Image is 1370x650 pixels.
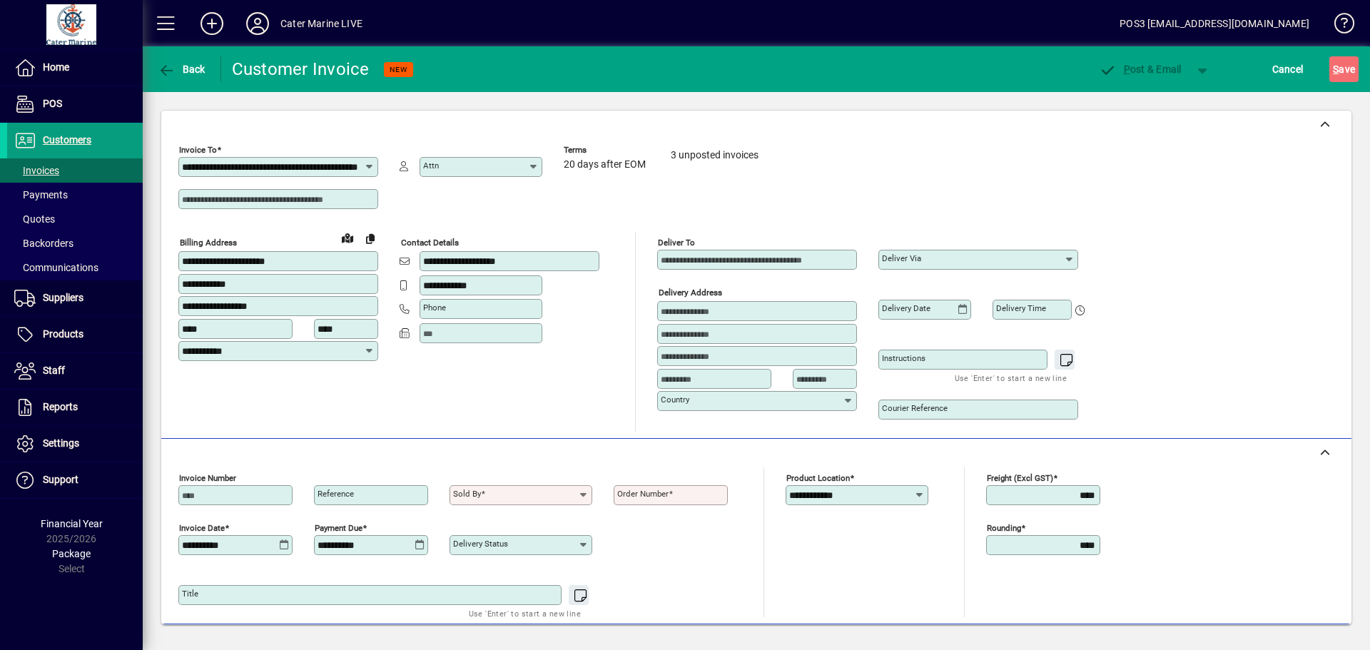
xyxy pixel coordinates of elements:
[564,159,646,171] span: 20 days after EOM
[882,353,925,363] mat-label: Instructions
[189,11,235,36] button: Add
[423,161,439,171] mat-label: Attn
[182,589,198,599] mat-label: Title
[1124,64,1130,75] span: P
[336,226,359,249] a: View on map
[43,474,78,485] span: Support
[235,11,280,36] button: Profile
[1333,64,1339,75] span: S
[43,61,69,73] span: Home
[14,238,73,249] span: Backorders
[390,65,407,74] span: NEW
[14,213,55,225] span: Quotes
[7,280,143,316] a: Suppliers
[882,403,948,413] mat-label: Courier Reference
[7,317,143,352] a: Products
[7,183,143,207] a: Payments
[318,489,354,499] mat-label: Reference
[7,50,143,86] a: Home
[43,365,65,376] span: Staff
[14,189,68,200] span: Payments
[7,158,143,183] a: Invoices
[882,303,930,313] mat-label: Delivery date
[7,231,143,255] a: Backorders
[14,165,59,176] span: Invoices
[179,523,225,533] mat-label: Invoice date
[7,86,143,122] a: POS
[1269,56,1307,82] button: Cancel
[671,149,758,161] a: 3 unposted invoices
[280,12,362,35] div: Cater Marine LIVE
[564,146,649,155] span: Terms
[1092,56,1189,82] button: Post & Email
[179,473,236,483] mat-label: Invoice number
[987,473,1053,483] mat-label: Freight (excl GST)
[1329,56,1359,82] button: Save
[7,207,143,231] a: Quotes
[1120,12,1309,35] div: POS3 [EMAIL_ADDRESS][DOMAIN_NAME]
[43,437,79,449] span: Settings
[143,56,221,82] app-page-header-button: Back
[7,353,143,389] a: Staff
[1333,58,1355,81] span: ave
[315,523,362,533] mat-label: Payment due
[955,370,1067,386] mat-hint: Use 'Enter' to start a new line
[43,98,62,109] span: POS
[617,489,669,499] mat-label: Order number
[43,134,91,146] span: Customers
[7,426,143,462] a: Settings
[52,548,91,559] span: Package
[154,56,209,82] button: Back
[1099,64,1182,75] span: ost & Email
[232,58,370,81] div: Customer Invoice
[469,605,581,621] mat-hint: Use 'Enter' to start a new line
[7,462,143,498] a: Support
[423,303,446,313] mat-label: Phone
[1272,58,1304,81] span: Cancel
[14,262,98,273] span: Communications
[7,255,143,280] a: Communications
[43,292,83,303] span: Suppliers
[996,303,1046,313] mat-label: Delivery time
[658,238,695,248] mat-label: Deliver To
[41,518,103,529] span: Financial Year
[987,523,1021,533] mat-label: Rounding
[43,328,83,340] span: Products
[453,489,481,499] mat-label: Sold by
[179,145,217,155] mat-label: Invoice To
[158,64,205,75] span: Back
[661,395,689,405] mat-label: Country
[882,253,921,263] mat-label: Deliver via
[1324,3,1352,49] a: Knowledge Base
[7,390,143,425] a: Reports
[453,539,508,549] mat-label: Delivery status
[786,473,850,483] mat-label: Product location
[359,227,382,250] button: Copy to Delivery address
[43,401,78,412] span: Reports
